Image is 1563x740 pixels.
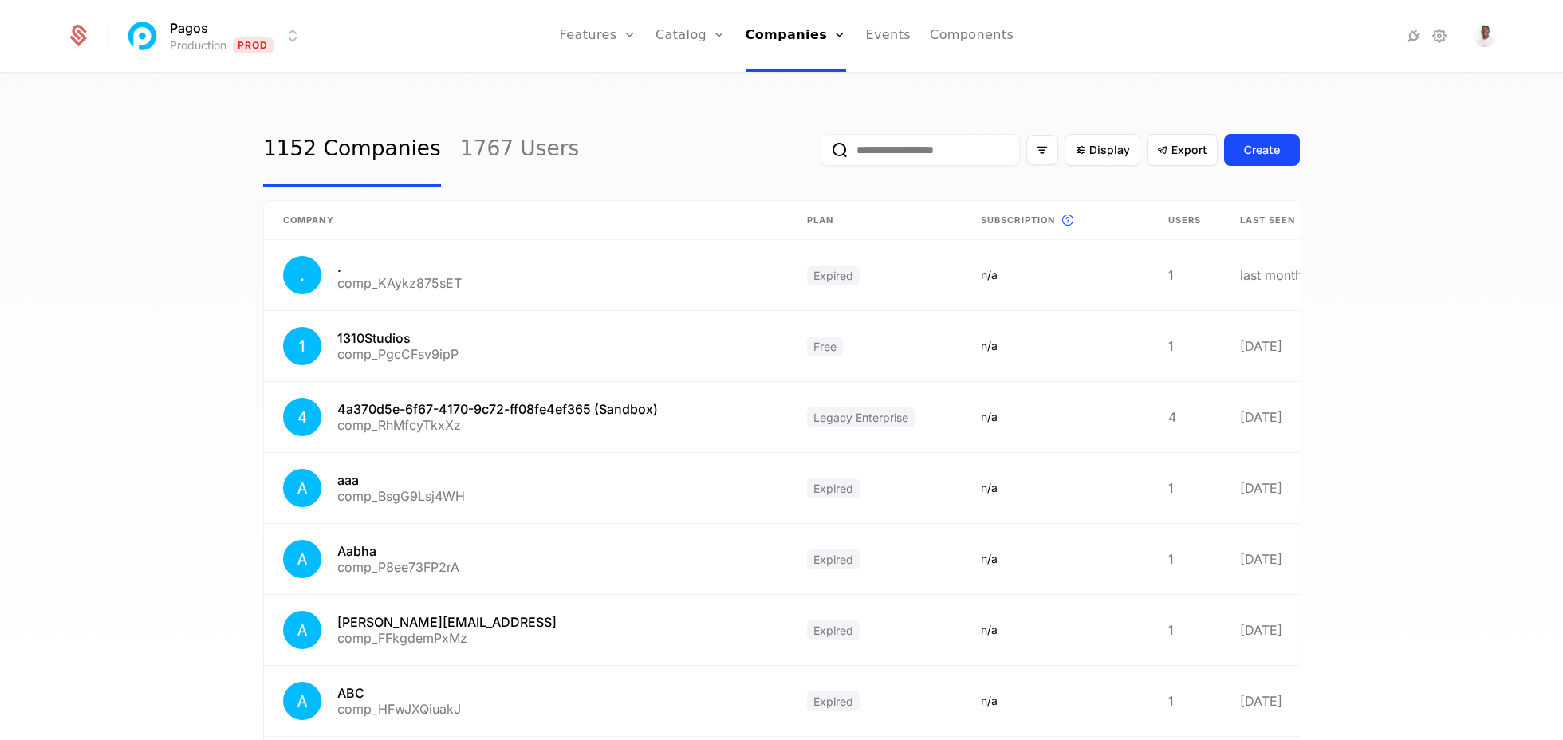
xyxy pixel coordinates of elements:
button: Open user button [1474,25,1497,47]
span: Export [1171,142,1207,158]
span: Last seen [1240,214,1296,227]
span: Subscription [981,214,1055,227]
a: 1152 Companies [263,112,441,187]
a: Settings [1430,26,1449,45]
a: 1767 Users [460,112,579,187]
button: Export [1147,134,1218,166]
span: Prod [233,37,274,53]
th: Company [264,201,788,240]
th: Users [1149,201,1221,240]
img: Pagos [124,17,162,55]
div: Create [1244,142,1280,158]
button: Create [1224,134,1300,166]
a: Integrations [1404,26,1423,45]
img: LJ Durante [1474,25,1497,47]
button: Select environment [128,18,302,53]
span: Display [1089,142,1130,158]
div: Production [170,37,226,53]
span: Pagos [170,18,208,37]
th: Plan [788,201,962,240]
button: Filter options [1026,135,1058,165]
button: Display [1065,134,1140,166]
